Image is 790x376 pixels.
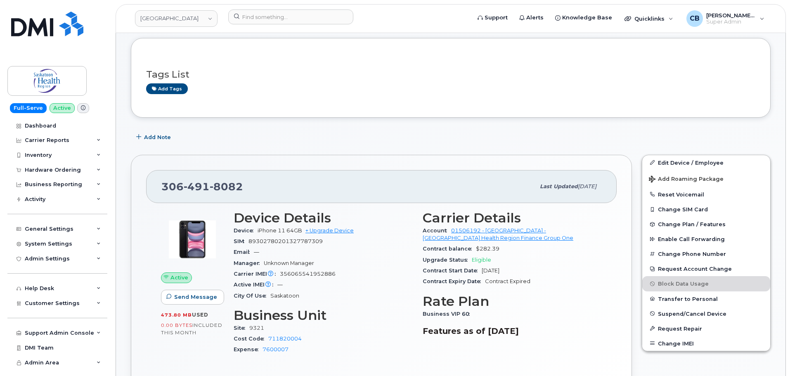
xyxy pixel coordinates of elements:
[423,227,451,234] span: Account
[161,322,192,328] span: 0.00 Bytes
[642,232,770,246] button: Enable Call Forwarding
[277,281,283,288] span: —
[706,12,756,19] span: [PERSON_NAME] [PERSON_NAME]
[706,19,756,25] span: Super Admin
[423,257,472,263] span: Upgrade Status
[423,311,474,317] span: Business VIP 60
[642,336,770,351] button: Change IMEI
[472,9,513,26] a: Support
[526,14,544,22] span: Alerts
[270,293,299,299] span: Saskatoon
[642,246,770,261] button: Change Phone Number
[681,10,770,27] div: Chris Brian
[268,336,302,342] a: 711820004
[131,130,178,145] button: Add Note
[170,274,188,281] span: Active
[754,340,784,370] iframe: Messenger Launcher
[642,321,770,336] button: Request Repair
[161,180,243,193] span: 306
[642,291,770,306] button: Transfer to Personal
[280,271,336,277] span: 356065541952886
[234,227,258,234] span: Device
[423,326,602,336] h3: Features as of [DATE]
[161,290,224,305] button: Send Message
[423,294,602,309] h3: Rate Plan
[234,238,248,244] span: SIM
[423,278,485,284] span: Contract Expiry Date
[658,310,726,317] span: Suspend/Cancel Device
[549,9,618,26] a: Knowledge Base
[642,202,770,217] button: Change SIM Card
[476,246,499,252] span: $282.39
[540,183,578,189] span: Last updated
[642,217,770,232] button: Change Plan / Features
[210,180,243,193] span: 8082
[578,183,596,189] span: [DATE]
[168,215,217,264] img: image20231002-4137094-9apcgt.jpeg
[161,322,222,336] span: included this month
[234,271,280,277] span: Carrier IMEI
[192,312,208,318] span: used
[228,9,353,24] input: Find something...
[234,308,413,323] h3: Business Unit
[642,261,770,276] button: Request Account Change
[642,155,770,170] a: Edit Device / Employee
[619,10,679,27] div: Quicklinks
[513,9,549,26] a: Alerts
[642,170,770,187] button: Add Roaming Package
[234,293,270,299] span: City Of Use
[658,221,726,227] span: Change Plan / Features
[258,227,302,234] span: iPhone 11 64GB
[485,14,508,22] span: Support
[305,227,354,234] a: + Upgrade Device
[634,15,665,22] span: Quicklinks
[423,227,573,241] a: 01506192 - [GEOGRAPHIC_DATA] - [GEOGRAPHIC_DATA] Health Region Finance Group One
[174,293,217,301] span: Send Message
[264,260,314,266] span: Unknown Manager
[184,180,210,193] span: 491
[649,176,724,184] span: Add Roaming Package
[423,246,476,252] span: Contract balance
[690,14,700,24] span: CB
[642,187,770,202] button: Reset Voicemail
[562,14,612,22] span: Knowledge Base
[234,325,249,331] span: Site
[234,281,277,288] span: Active IMEI
[423,267,482,274] span: Contract Start Date
[234,260,264,266] span: Manager
[161,312,192,318] span: 473.80 MB
[642,276,770,291] button: Block Data Usage
[263,346,289,352] a: 7600007
[472,257,491,263] span: Eligible
[135,10,218,27] a: Saskatoon Health Region
[146,83,188,94] a: Add tags
[254,249,259,255] span: —
[234,210,413,225] h3: Device Details
[249,325,264,331] a: 9321
[248,238,323,244] span: 89302780201327787309
[146,69,755,80] h3: Tags List
[234,336,268,342] span: Cost Code
[144,133,171,141] span: Add Note
[482,267,499,274] span: [DATE]
[423,210,602,225] h3: Carrier Details
[658,236,725,242] span: Enable Call Forwarding
[485,278,530,284] span: Contract Expired
[642,306,770,321] button: Suspend/Cancel Device
[234,249,254,255] span: Email
[234,346,263,352] span: Expense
